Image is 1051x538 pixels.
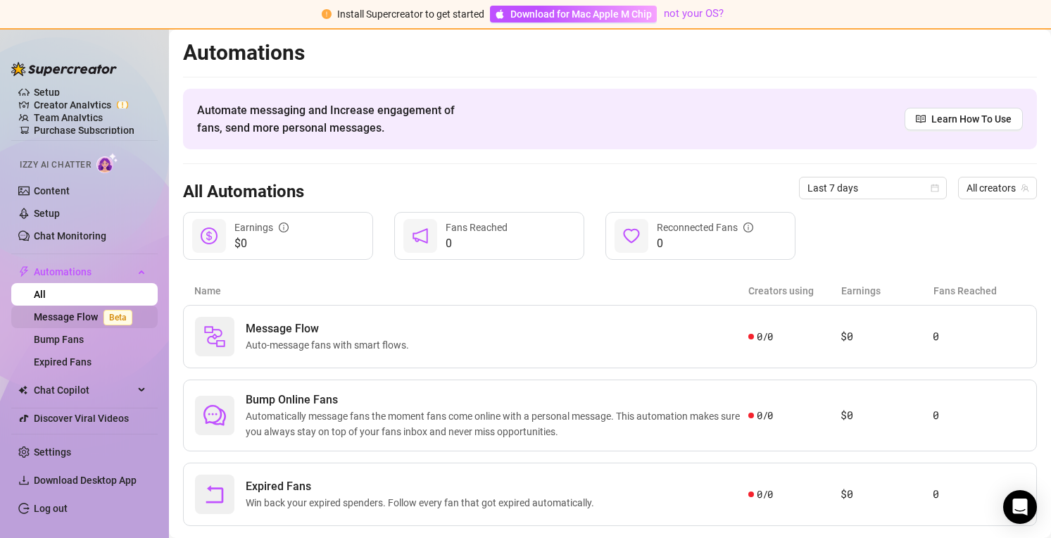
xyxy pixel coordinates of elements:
[623,227,640,244] span: heart
[757,329,773,344] span: 0 / 0
[933,328,1025,345] article: 0
[933,283,1026,299] article: Fans Reached
[657,235,753,252] span: 0
[34,261,134,283] span: Automations
[495,9,505,19] span: apple
[34,289,46,300] a: All
[1021,184,1029,192] span: team
[34,125,134,136] a: Purchase Subscription
[748,283,841,299] article: Creators using
[933,407,1025,424] article: 0
[34,94,146,116] a: Creator Analytics exclamation-circle
[183,39,1037,66] h2: Automations
[34,446,71,458] a: Settings
[841,283,933,299] article: Earnings
[34,87,60,98] a: Setup
[34,185,70,196] a: Content
[743,223,753,232] span: info-circle
[234,220,289,235] div: Earnings
[246,478,600,495] span: Expired Fans
[322,9,332,19] span: exclamation-circle
[201,227,218,244] span: dollar
[916,114,926,124] span: read
[34,311,138,323] a: Message FlowBeta
[1003,490,1037,524] div: Open Intercom Messenger
[510,6,652,22] span: Download for Mac Apple M Chip
[246,392,748,408] span: Bump Online Fans
[412,227,429,244] span: notification
[931,111,1012,127] span: Learn How To Use
[20,158,91,172] span: Izzy AI Chatter
[967,177,1028,199] span: All creators
[34,356,92,368] a: Expired Fans
[279,223,289,232] span: info-circle
[807,177,938,199] span: Last 7 days
[194,283,748,299] article: Name
[203,404,226,427] span: comment
[246,495,600,511] span: Win back your expired spenders. Follow every fan that got expired automatically.
[197,101,468,137] span: Automate messaging and Increase engagement of fans, send more personal messages.
[183,181,304,204] h3: All Automations
[34,475,137,486] span: Download Desktop App
[490,6,657,23] a: Download for Mac Apple M Chip
[757,487,773,502] span: 0 / 0
[34,503,68,514] a: Log out
[931,184,939,192] span: calendar
[18,475,30,486] span: download
[18,266,30,277] span: thunderbolt
[246,337,415,353] span: Auto-message fans with smart flows.
[203,325,226,348] img: svg%3e
[841,486,933,503] article: $0
[841,328,933,345] article: $0
[34,413,129,424] a: Discover Viral Videos
[34,112,103,123] a: Team Analytics
[757,408,773,423] span: 0 / 0
[337,8,484,20] span: Install Supercreator to get started
[933,486,1025,503] article: 0
[905,108,1023,130] a: Learn How To Use
[34,208,60,219] a: Setup
[657,220,753,235] div: Reconnected Fans
[34,379,134,401] span: Chat Copilot
[18,385,27,395] img: Chat Copilot
[34,334,84,345] a: Bump Fans
[96,153,118,173] img: AI Chatter
[203,483,226,506] span: rollback
[664,7,724,20] a: not your OS?
[446,235,508,252] span: 0
[234,235,289,252] span: $0
[103,310,132,325] span: Beta
[841,407,933,424] article: $0
[246,408,748,439] span: Automatically message fans the moment fans come online with a personal message. This automation m...
[34,230,106,242] a: Chat Monitoring
[11,62,117,76] img: logo-BBDzfeDw.svg
[446,222,508,233] span: Fans Reached
[246,320,415,337] span: Message Flow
